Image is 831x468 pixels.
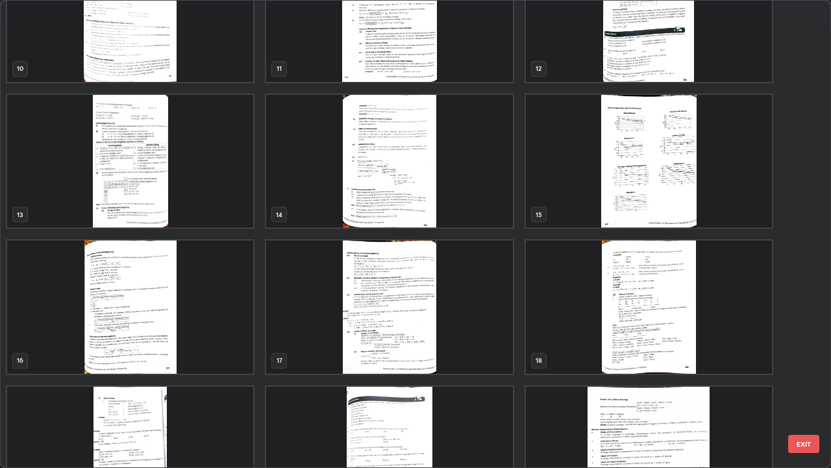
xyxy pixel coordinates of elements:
[788,435,819,453] button: EXIT
[7,95,253,228] img: 1756965085T8VU9I.pdf
[526,95,772,228] img: 1756965085T8VU9I.pdf
[266,240,512,374] img: 1756965085T8VU9I.pdf
[7,240,253,374] img: 1756965085T8VU9I.pdf
[266,95,512,228] img: 1756965085T8VU9I.pdf
[526,240,772,374] img: 1756965085T8VU9I.pdf
[1,1,808,467] div: grid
